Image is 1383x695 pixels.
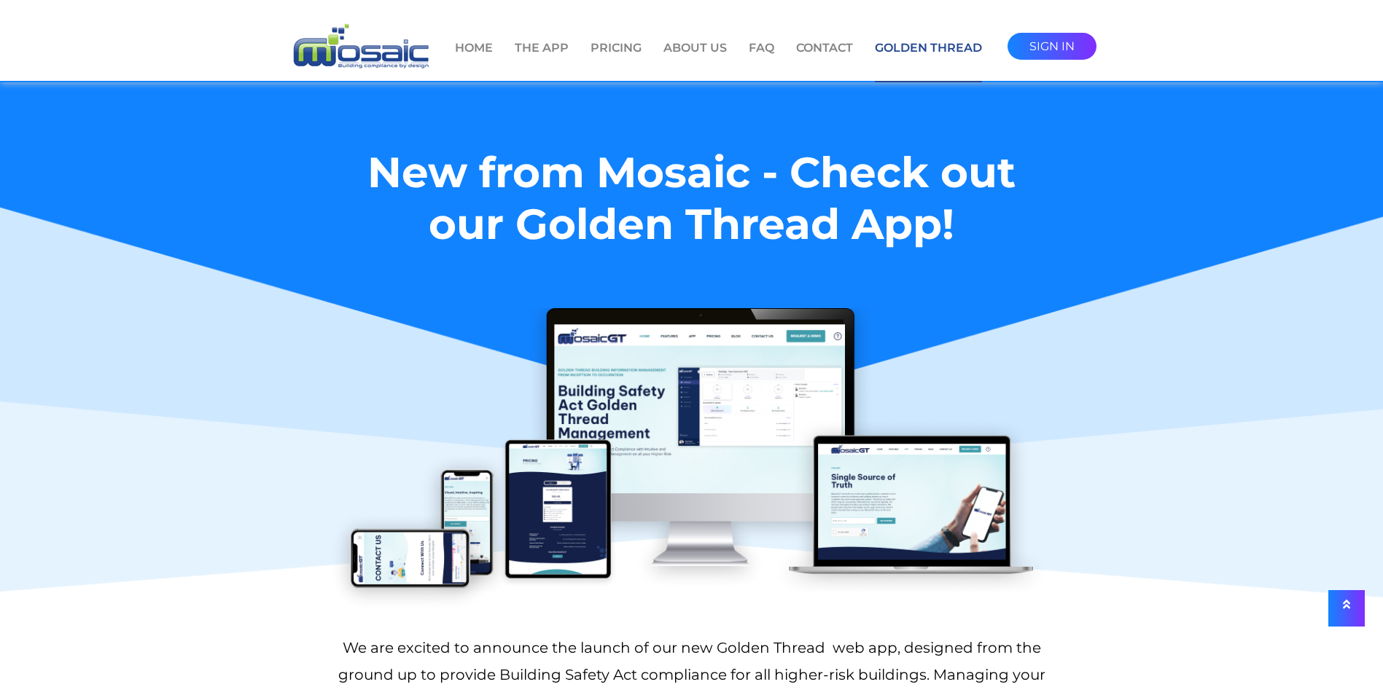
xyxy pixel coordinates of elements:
[591,39,642,81] a: Pricing
[796,39,853,81] a: Contact
[329,146,1054,308] h2: New from Mosaic - Check out our Golden Thread App!
[515,39,569,81] a: The App
[1008,33,1096,60] a: sign in
[663,39,727,81] a: About Us
[749,39,774,81] a: FAQ
[287,22,433,72] img: logo
[875,39,982,82] a: Golden Thread
[455,39,493,81] a: Home
[329,308,1054,613] img: machine.png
